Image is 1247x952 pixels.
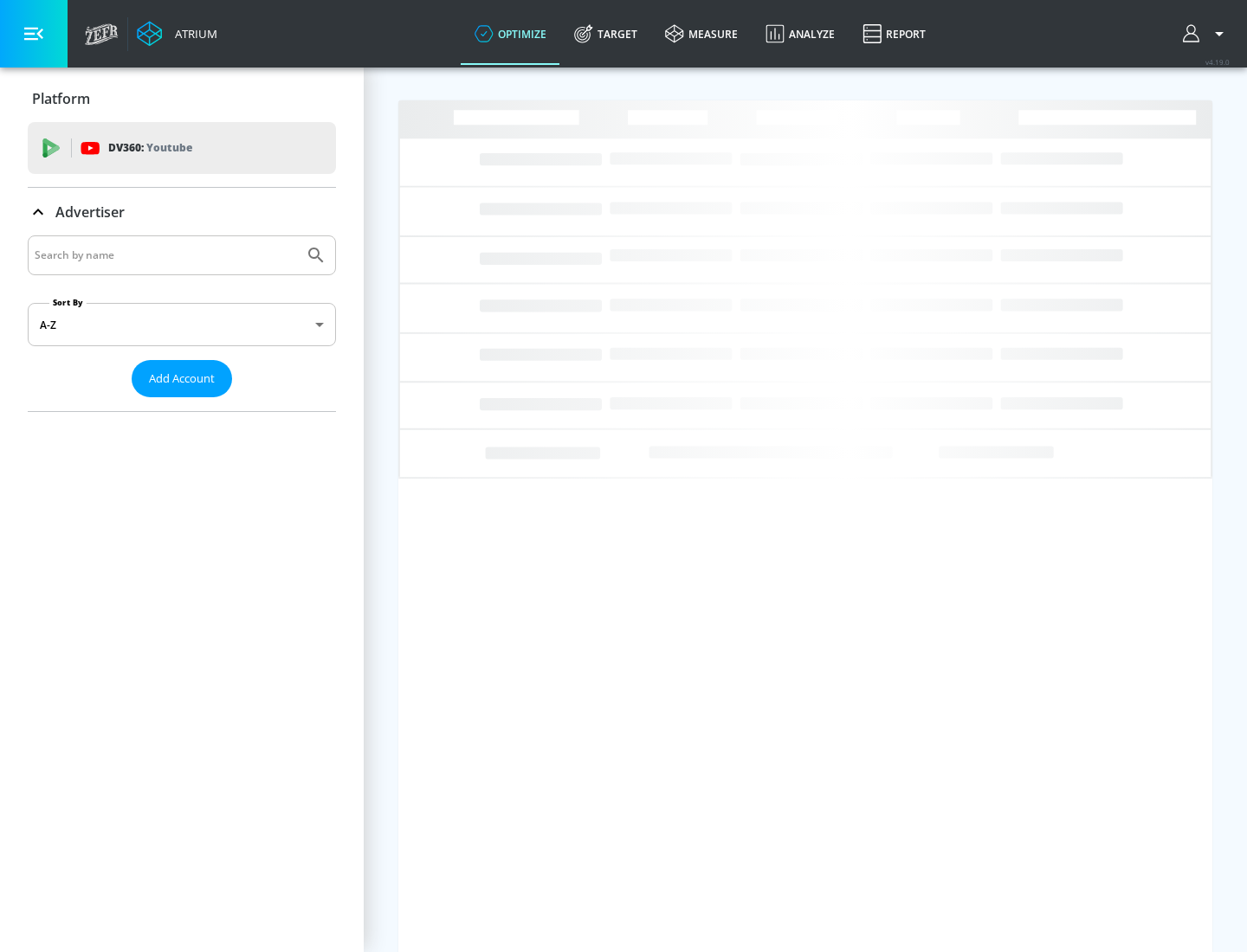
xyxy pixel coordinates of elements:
[108,138,192,158] p: DV360:
[49,297,87,308] label: Sort By
[28,397,336,411] nav: list of Advertiser
[146,138,192,157] p: Youtube
[132,360,232,397] button: Add Account
[461,3,560,65] a: optimize
[752,3,849,65] a: Analyze
[651,3,752,65] a: measure
[32,89,90,108] p: Platform
[137,21,217,47] a: Atrium
[28,74,336,123] div: Platform
[55,203,125,222] p: Advertiser
[1205,57,1230,67] span: v 4.19.0
[35,244,297,267] input: Search by name
[149,369,215,389] span: Add Account
[168,26,217,42] div: Atrium
[28,303,336,346] div: A-Z
[28,235,336,411] div: Advertiser
[28,122,336,174] div: DV360: Youtube
[849,3,940,65] a: Report
[560,3,651,65] a: Target
[28,188,336,236] div: Advertiser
